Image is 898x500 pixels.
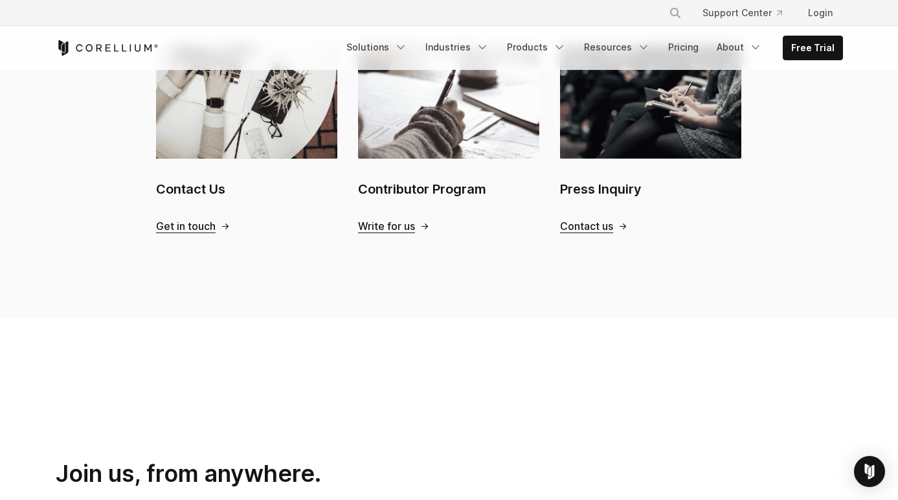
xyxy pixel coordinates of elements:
[660,36,706,59] a: Pricing
[798,1,843,25] a: Login
[358,220,415,233] span: Write for us
[854,456,885,487] div: Open Intercom Messenger
[156,45,337,158] img: Contact Us
[418,36,497,59] a: Industries
[358,45,539,158] img: Contributor Program
[339,36,843,60] div: Navigation Menu
[499,36,574,59] a: Products
[156,220,216,233] span: Get in touch
[560,45,741,233] a: Press Inquiry Press Inquiry Contact us
[156,179,337,199] h2: Contact Us
[783,36,842,60] a: Free Trial
[560,45,741,158] img: Press Inquiry
[664,1,687,25] button: Search
[560,220,613,233] span: Contact us
[56,459,387,488] h2: Join us, from anywhere.
[56,40,159,56] a: Corellium Home
[358,45,539,233] a: Contributor Program Contributor Program Write for us
[560,179,741,199] h2: Press Inquiry
[653,1,843,25] div: Navigation Menu
[358,179,539,199] h2: Contributor Program
[339,36,415,59] a: Solutions
[692,1,792,25] a: Support Center
[156,45,337,233] a: Contact Us Contact Us Get in touch
[709,36,770,59] a: About
[576,36,658,59] a: Resources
